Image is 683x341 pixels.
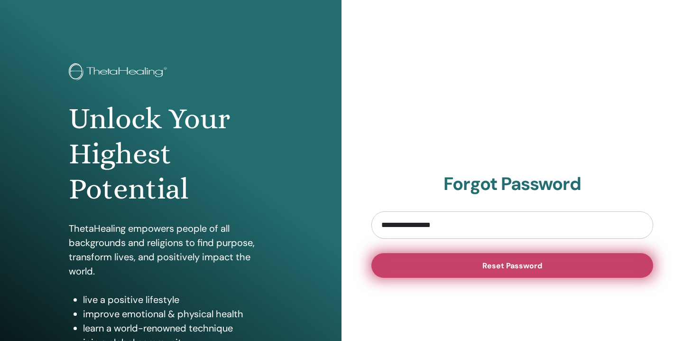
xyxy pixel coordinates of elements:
[69,221,273,278] p: ThetaHealing empowers people of all backgrounds and religions to find purpose, transform lives, a...
[482,261,542,271] span: Reset Password
[371,173,653,195] h2: Forgot Password
[69,101,273,207] h1: Unlock Your Highest Potential
[83,293,273,307] li: live a positive lifestyle
[83,307,273,321] li: improve emotional & physical health
[83,321,273,335] li: learn a world-renowned technique
[371,253,653,278] button: Reset Password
